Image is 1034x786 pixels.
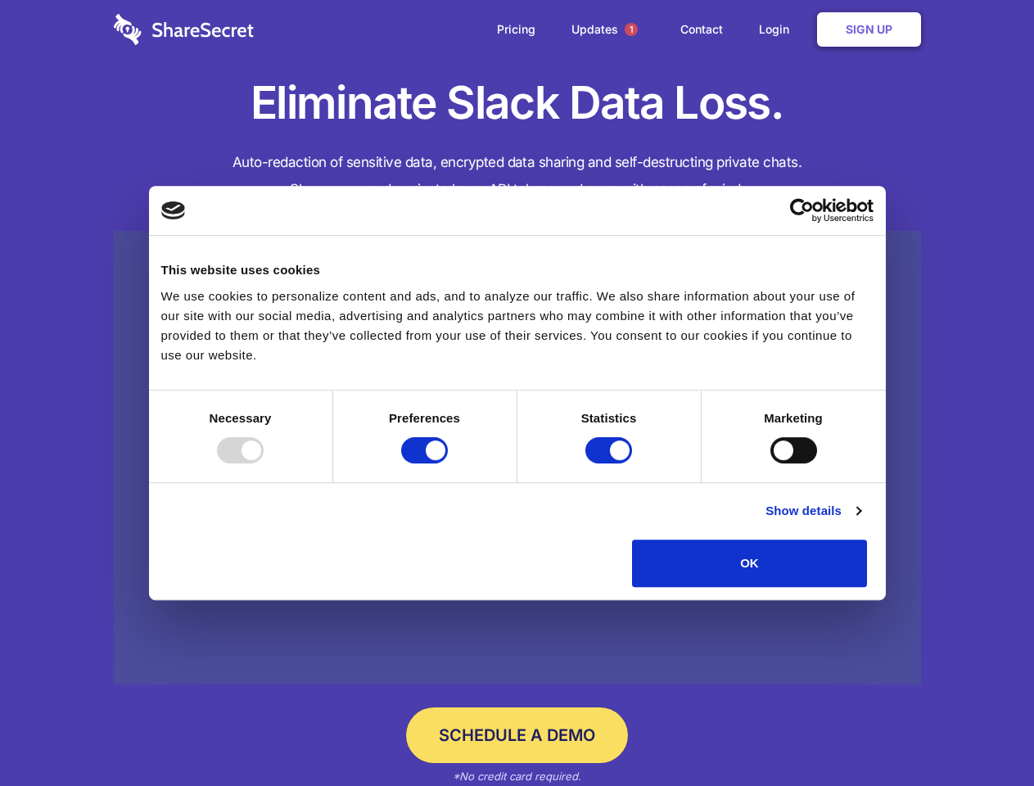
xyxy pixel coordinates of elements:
a: Sign Up [817,12,921,47]
em: *No credit card required. [453,770,581,783]
h4: Auto-redaction of sensitive data, encrypted data sharing and self-destructing private chats. Shar... [114,149,921,203]
a: Pricing [481,4,552,55]
h1: Eliminate Slack Data Loss. [114,74,921,133]
a: Wistia video thumbnail [114,231,921,685]
img: logo-wordmark-white-trans-d4663122ce5f474addd5e946df7df03e33cb6a1c49d2221995e7729f52c070b2.svg [114,14,254,45]
a: Login [743,4,814,55]
strong: Marketing [764,411,823,425]
a: Usercentrics Cookiebot - opens in a new window [730,198,874,223]
strong: Necessary [210,411,272,425]
a: Schedule a Demo [406,707,628,763]
img: logo [161,201,186,219]
span: 1 [625,23,638,36]
strong: Preferences [389,411,460,425]
button: OK [632,540,867,587]
div: We use cookies to personalize content and ads, and to analyze our traffic. We also share informat... [161,287,874,365]
strong: Statistics [581,411,637,425]
div: This website uses cookies [161,260,874,280]
a: Contact [664,4,739,55]
a: Show details [765,501,860,521]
